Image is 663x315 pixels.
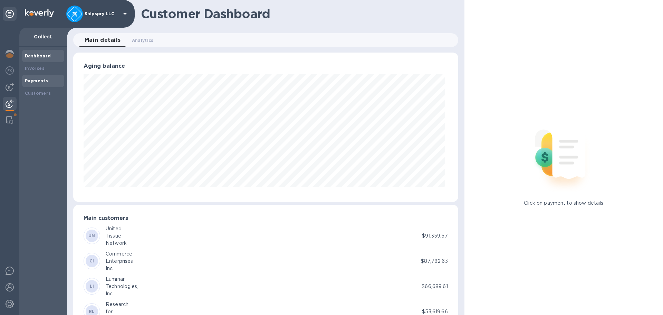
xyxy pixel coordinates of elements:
[3,7,17,21] div: Unpin categories
[106,276,138,283] div: Luminar
[25,66,45,71] b: Invoices
[25,91,51,96] b: Customers
[84,215,448,222] h3: Main customers
[106,283,138,290] div: Technologies,
[106,232,127,240] div: Tissue
[85,35,121,45] span: Main details
[106,225,127,232] div: United
[89,258,94,263] b: CI
[106,301,128,308] div: Research
[106,265,133,272] div: Inc
[25,53,51,58] b: Dashboard
[25,9,54,17] img: Logo
[422,283,448,290] p: $66,689.61
[132,37,154,44] span: Analytics
[106,258,133,265] div: Enterprises
[25,33,61,40] p: Collect
[25,78,48,83] b: Payments
[421,258,448,265] p: $87,782.63
[141,7,453,21] h1: Customer Dashboard
[524,200,603,207] p: Click on payment to show details
[106,240,127,247] div: Network
[85,11,119,16] p: Shipspry LLC
[89,309,95,314] b: RL
[422,232,448,240] p: $91,359.57
[88,233,95,238] b: UN
[106,290,138,297] div: Inc
[84,63,448,70] h3: Aging balance
[90,284,94,289] b: LI
[106,250,133,258] div: Commerce
[6,66,14,75] img: Foreign exchange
